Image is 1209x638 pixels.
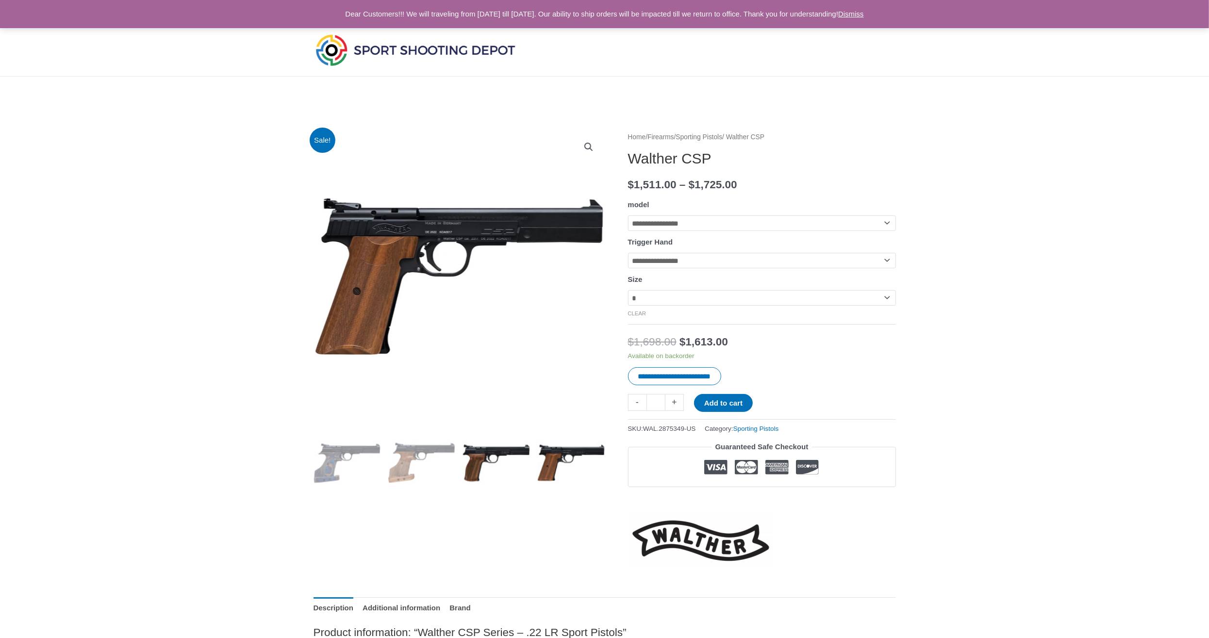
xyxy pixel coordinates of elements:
[628,423,696,435] span: SKU:
[628,150,896,167] h1: Walther CSP
[689,179,695,191] span: $
[733,425,779,432] a: Sporting Pistols
[665,394,684,411] a: +
[628,336,634,348] span: $
[449,597,470,618] a: Brand
[676,133,722,141] a: Sporting Pistols
[628,238,673,246] label: Trigger Hand
[314,597,354,618] a: Description
[647,133,674,141] a: Firearms
[388,429,455,497] img: Walther CSP - Image 2
[679,336,728,348] bdi: 1,613.00
[310,128,335,153] span: Sale!
[628,394,646,411] a: -
[679,336,686,348] span: $
[628,131,896,144] nav: Breadcrumb
[363,597,440,618] a: Additional information
[628,494,896,506] iframe: Customer reviews powered by Trustpilot
[628,179,677,191] bdi: 1,511.00
[705,423,778,435] span: Category:
[628,311,646,316] a: Clear options
[679,179,686,191] span: –
[838,10,864,18] a: Dismiss
[628,336,677,348] bdi: 1,698.00
[537,429,605,497] img: Walther CSP - Image 4
[689,179,737,191] bdi: 1,725.00
[580,138,597,156] a: View full-screen image gallery
[463,429,530,497] img: Walther CSP - Image 3
[643,425,696,432] span: WAL.2875349-US
[628,275,643,283] label: Size
[712,440,812,454] legend: Guaranteed Safe Checkout
[314,32,517,68] img: Sport Shooting Depot
[628,200,649,209] label: model
[628,513,774,568] a: Walther
[628,133,646,141] a: Home
[628,352,896,360] p: Available on backorder
[694,394,753,412] button: Add to cart
[314,429,381,497] img: Walther CSP
[646,394,665,411] input: Product quantity
[628,179,634,191] span: $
